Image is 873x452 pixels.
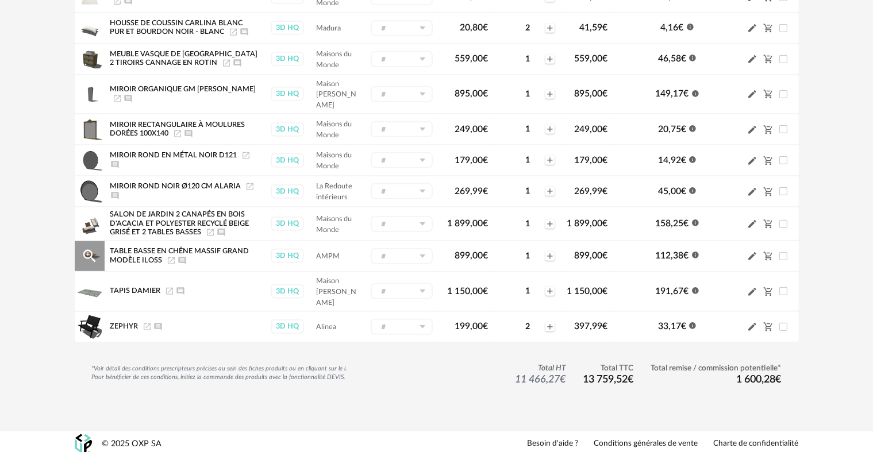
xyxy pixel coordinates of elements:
span: Salon de jardin 2 canapés en bois d'acacia et polyester recyclé beige grisé et 2 tables basses [110,211,249,235]
img: Product pack shot [78,148,102,172]
a: 3D HQ [270,249,305,263]
span: 269,99 [575,187,608,196]
div: 1 [511,219,544,229]
span: Cart Minus icon [763,89,774,98]
span: Miroir Rond Noir Ø120 Cm Alaria [110,183,241,190]
span: Pencil icon [747,88,757,99]
span: Miroir rond en métal noir D121 [110,152,237,159]
span: Information icon [689,53,697,62]
span: € [603,251,608,260]
a: Launch icon [113,95,122,102]
span: Ajouter un commentaire [233,59,242,66]
a: Launch icon [245,183,255,190]
img: Product pack shot [78,47,102,71]
span: Maison [PERSON_NAME] [316,277,356,306]
div: 1 [511,124,544,134]
span: Plus icon [545,322,555,331]
span: 4,16 [661,23,684,32]
span: Maisons du Monde [316,215,352,233]
span: € [483,219,488,228]
span: Plus icon [545,90,555,99]
span: 46,58 [658,54,686,63]
span: € [679,23,684,32]
a: 3D HQ [270,122,305,137]
div: 1 [511,286,544,296]
span: Pencil icon [747,22,757,33]
span: Information icon [689,320,697,330]
span: Cart Minus icon [763,287,774,296]
a: Launch icon [173,130,182,137]
span: 158,25 [656,219,689,228]
span: Plus icon [545,252,555,261]
span: € [684,219,689,228]
span: € [483,23,488,32]
span: 45,00 [658,187,686,196]
span: Housse De Coussin Carlina Blanc pur et bourdon noir - BLANC [110,20,243,36]
span: Pencil icon [747,250,757,261]
span: Plus icon [545,187,555,196]
span: 179,00 [455,156,488,165]
span: Information icon [691,218,699,227]
span: € [603,54,608,63]
img: Product pack shot [78,279,102,303]
span: € [681,322,686,331]
span: € [603,125,608,134]
span: Pencil icon [747,321,757,332]
span: Ajouter un commentaire [184,130,193,137]
span: € [603,322,608,331]
div: *Voir détail des conditions prescripteurs précises au sein des fiches produits ou en cliquant sur... [92,365,348,381]
div: 3D HQ [271,122,304,137]
span: Alinea [316,323,336,330]
span: Pencil icon [747,286,757,297]
span: Miroir rectangulaire à moulures dorées 100x140 [110,121,245,137]
div: 1 [511,54,544,64]
img: Product pack shot [78,212,102,236]
span: Plus icon [545,24,555,33]
span: Information icon [686,22,694,31]
div: 2 [511,23,544,33]
div: 3D HQ [271,184,304,199]
span: 112,38 [656,251,689,260]
span: 14,92 [658,156,686,165]
span: 191,67 [656,287,689,296]
div: 1 [511,155,544,165]
img: Product pack shot [78,82,102,106]
span: Launch icon [222,59,231,66]
span: Ajouter un commentaire [240,28,249,35]
span: 249,00 [455,125,488,134]
div: Sélectionner un groupe [371,86,433,102]
span: € [681,125,686,134]
span: Plus icon [545,156,555,165]
a: 3D HQ [270,319,305,334]
span: 41,59 [580,23,608,32]
span: Cart Minus icon [763,54,774,63]
span: Magnify Plus Outline icon [81,248,98,265]
span: ZEPHYR [110,323,139,330]
div: 3D HQ [271,217,304,231]
span: Cart Minus icon [763,23,774,32]
a: Conditions générales de vente [594,439,698,449]
span: € [684,89,689,98]
span: 20,80 [460,23,488,32]
a: Launch icon [165,287,174,294]
div: Sélectionner un groupe [371,183,433,199]
a: 3D HQ [270,87,305,101]
div: 1 [511,251,544,261]
span: Pencil icon [747,218,757,229]
span: 559,00 [575,54,608,63]
span: € [628,374,634,385]
span: Maison [PERSON_NAME] [316,80,356,109]
span: € [603,156,608,165]
span: Plus icon [545,219,555,229]
span: € [681,54,686,63]
span: € [681,156,686,165]
div: Sélectionner un groupe [371,283,433,299]
div: 2 [511,322,544,332]
span: Ajouter un commentaire [110,161,120,168]
span: Madura [316,25,341,32]
span: Cart Minus icon [763,251,774,260]
span: Information icon [689,186,697,195]
span: Pencil icon [747,155,757,166]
